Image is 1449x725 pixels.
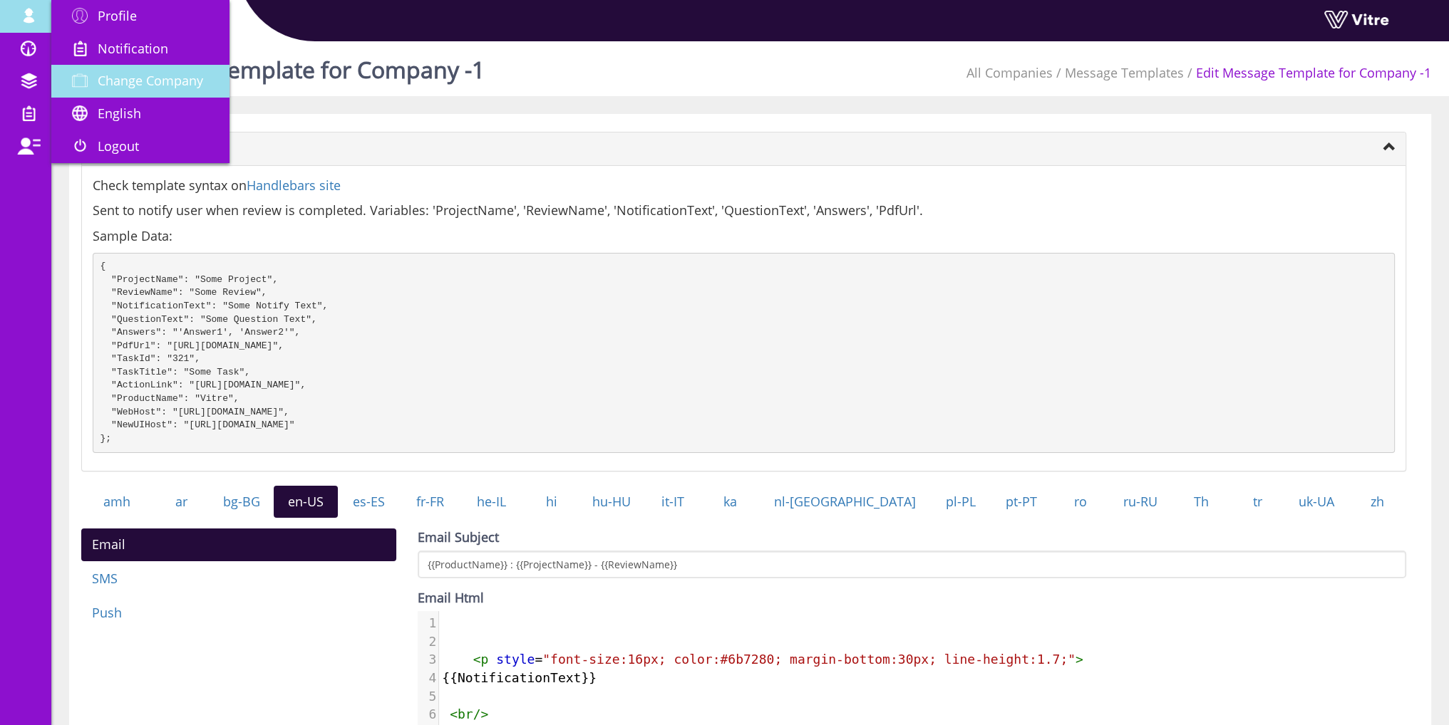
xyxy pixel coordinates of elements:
a: zh [1348,486,1406,518]
span: {{NotificationText}} [442,670,597,685]
li: Edit Message Template for Company -1 [1184,64,1431,83]
a: bg-BG [210,486,274,518]
div: 1 [418,614,438,632]
a: amh [81,486,153,518]
a: Message Templates [1065,64,1184,81]
a: ro [1052,486,1110,518]
span: style [496,652,535,667]
li: All Companies [966,64,1053,83]
a: uk-UA [1285,486,1349,518]
span: p [480,652,488,667]
a: Logout [51,130,230,163]
a: Push [81,597,396,630]
a: he-IL [460,486,524,518]
a: en-US [274,486,338,518]
p: Sample Data: [93,227,1395,246]
span: /> [473,706,489,721]
div: 5 [418,687,438,706]
h1: Edit Message Template for Company -1 [69,36,485,96]
span: "font-size:16px; color:#6b7280; margin-bottom:30px; line-height:1.7;" [542,652,1076,667]
span: English [98,105,141,122]
p: Check template syntax on [93,177,1395,195]
a: Email [81,528,396,561]
a: pt-PT [991,486,1052,518]
a: fr-FR [401,486,460,518]
a: ka [701,486,760,518]
a: es-ES [338,486,401,518]
a: Th [1171,486,1231,518]
span: br [458,706,473,721]
div: 3 [418,650,438,669]
a: pl-PL [930,486,991,518]
a: hu-HU [579,486,644,518]
a: nl-[GEOGRAPHIC_DATA] [759,486,930,518]
p: Sent to notify user when review is completed. Variables: 'ProjectName', 'ReviewName', 'Notificati... [93,202,1395,220]
span: < [450,706,458,721]
span: > [1076,652,1083,667]
a: English [51,98,230,130]
a: it-IT [644,486,701,518]
span: < [473,652,481,667]
div: 2 [418,632,438,651]
pre: { "ProjectName": "Some Project", "ReviewName": "Some Review", "NotificationText": "Some Notify Te... [93,253,1395,453]
span: Change Company [98,72,203,89]
a: ar [153,486,210,518]
span: = [442,652,1083,667]
div: 4 [418,669,438,687]
a: ru-RU [1109,486,1171,518]
span: Notification [98,40,168,57]
label: Email Subject [418,528,499,547]
a: Handlebars site [247,177,341,194]
span: Logout [98,137,139,155]
a: SMS [81,563,396,595]
a: Change Company [51,65,230,98]
a: Notification [51,33,230,66]
div: 6 [418,705,438,724]
a: tr [1231,486,1285,518]
span: Profile [98,7,137,24]
a: hi [523,486,579,518]
label: Email Html [418,589,484,607]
